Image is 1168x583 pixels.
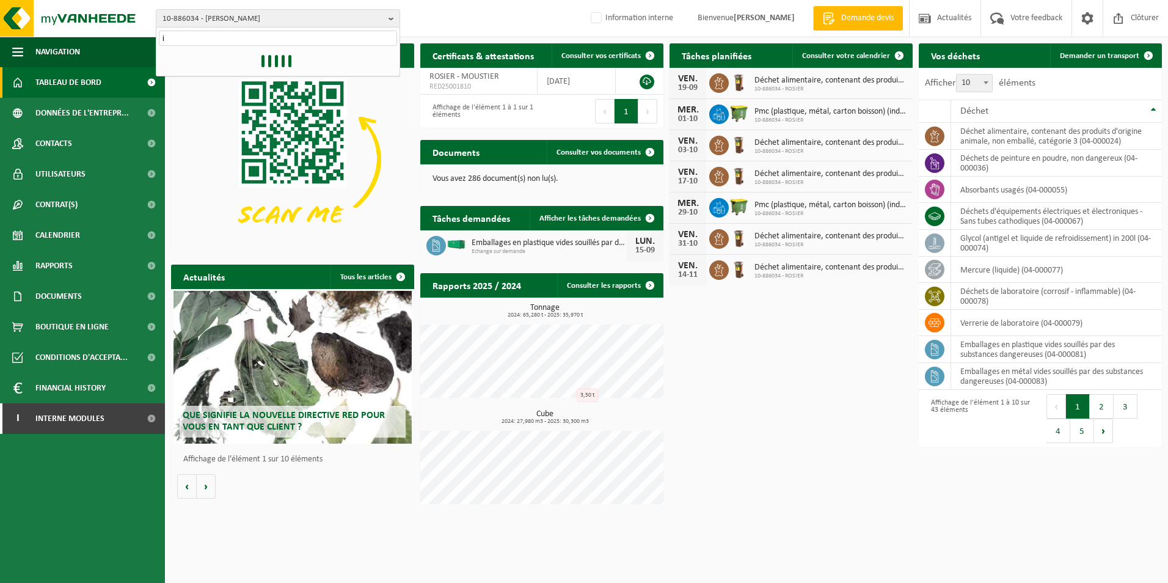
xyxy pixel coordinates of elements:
[729,258,750,279] img: WB-0140-HPE-BN-06
[925,393,1034,444] div: Affichage de l'élément 1 à 10 sur 43 éléments
[676,84,700,92] div: 19-09
[183,455,408,464] p: Affichage de l'élément 1 sur 10 éléments
[1046,394,1066,419] button: Previous
[676,177,700,186] div: 17-10
[676,208,700,217] div: 29-10
[802,52,890,60] span: Consulter votre calendrier
[35,220,80,251] span: Calendrier
[1094,419,1113,443] button: Next
[12,403,23,434] span: I
[35,189,78,220] span: Contrat(s)
[420,140,492,164] h2: Documents
[676,271,700,279] div: 14-11
[676,136,700,146] div: VEN.
[588,9,673,28] label: Information interne
[156,9,400,28] button: 10-886034 - [PERSON_NAME]
[729,134,750,155] img: WB-0140-HPE-BN-06
[426,312,663,318] span: 2024: 65,280 t - 2025: 35,970 t
[729,165,750,186] img: WB-0140-HPE-BN-06
[1114,394,1137,419] button: 3
[539,215,641,222] span: Afficher les tâches demandées
[1060,52,1139,60] span: Demander un transport
[577,389,598,402] div: 3,50 t
[729,71,750,92] img: WB-0140-HPE-BN-06
[595,99,615,123] button: Previous
[420,43,546,67] h2: Certificats & attestations
[446,239,467,250] img: HK-RS-30-GN-00
[754,200,907,210] span: Pmc (plastique, métal, carton boisson) (industriel)
[35,159,86,189] span: Utilisateurs
[925,78,1035,88] label: Afficher éléments
[472,248,627,255] span: Echange sur demande
[729,196,750,217] img: WB-1100-HPE-GN-50
[173,291,412,444] a: Que signifie la nouvelle directive RED pour vous en tant que client ?
[956,74,993,92] span: 10
[557,273,662,298] a: Consulter les rapports
[754,210,907,218] span: 10-886034 - ROSIER
[35,37,80,67] span: Navigation
[552,43,662,68] a: Consulter vos certificats
[330,265,413,289] a: Tous les articles
[426,419,663,425] span: 2024: 27,980 m3 - 2025: 30,300 m3
[420,273,533,297] h2: Rapports 2025 / 2024
[615,99,638,123] button: 1
[676,115,700,123] div: 01-10
[35,342,128,373] span: Conditions d'accepta...
[171,265,237,288] h2: Actualités
[538,68,616,95] td: [DATE]
[35,98,129,128] span: Données de l'entrepr...
[951,310,1162,336] td: verrerie de laboratoire (04-000079)
[754,273,907,280] span: 10-886034 - ROSIER
[754,76,907,86] span: Déchet alimentaire, contenant des produits d'origine animale, non emballé, catég...
[429,82,528,92] span: RED25001810
[951,336,1162,363] td: emballages en plastique vides souillés par des substances dangereuses (04-000081)
[429,72,499,81] span: ROSIER - MOUSTIER
[951,257,1162,283] td: mercure (liquide) (04-000077)
[1070,419,1094,443] button: 5
[35,67,101,98] span: Tableau de bord
[676,167,700,177] div: VEN.
[754,117,907,124] span: 10-886034 - ROSIER
[472,238,627,248] span: Emballages en plastique vides souillés par des substances dangereuses
[1046,419,1070,443] button: 4
[1066,394,1090,419] button: 1
[792,43,911,68] a: Consulter votre calendrier
[754,263,907,273] span: Déchet alimentaire, contenant des produits d'origine animale, non emballé, catég...
[754,241,907,249] span: 10-886034 - ROSIER
[35,251,73,281] span: Rapports
[426,410,663,425] h3: Cube
[561,52,641,60] span: Consulter vos certificats
[35,312,109,342] span: Boutique en ligne
[676,261,700,271] div: VEN.
[35,373,106,403] span: Financial History
[433,175,651,183] p: Vous avez 286 document(s) non lu(s).
[426,98,536,125] div: Affichage de l'élément 1 à 1 sur 1 éléments
[177,474,197,499] button: Vorige
[951,123,1162,150] td: déchet alimentaire, contenant des produits d'origine animale, non emballé, catégorie 3 (04-000024)
[638,99,657,123] button: Next
[676,146,700,155] div: 03-10
[734,13,795,23] strong: [PERSON_NAME]
[35,403,104,434] span: Interne modules
[670,43,764,67] h2: Tâches planifiées
[530,206,662,230] a: Afficher les tâches demandées
[557,148,641,156] span: Consulter vos documents
[957,75,992,92] span: 10
[754,138,907,148] span: Déchet alimentaire, contenant des produits d'origine animale, non emballé, catég...
[676,105,700,115] div: MER.
[35,281,82,312] span: Documents
[754,232,907,241] span: Déchet alimentaire, contenant des produits d'origine animale, non emballé, catég...
[197,474,216,499] button: Volgende
[754,86,907,93] span: 10-886034 - ROSIER
[919,43,992,67] h2: Vos déchets
[633,237,657,246] div: LUN.
[1050,43,1161,68] a: Demander un transport
[420,206,522,230] h2: Tâches demandées
[951,230,1162,257] td: glycol (antigel et liquide de refroidissement) in 200l (04-000074)
[183,411,385,432] span: Que signifie la nouvelle directive RED pour vous en tant que client ?
[754,179,907,186] span: 10-886034 - ROSIER
[159,31,397,46] input: Chercher des succursales liées
[676,240,700,248] div: 31-10
[633,246,657,255] div: 15-09
[951,150,1162,177] td: déchets de peinture en poudre, non dangereux (04-000036)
